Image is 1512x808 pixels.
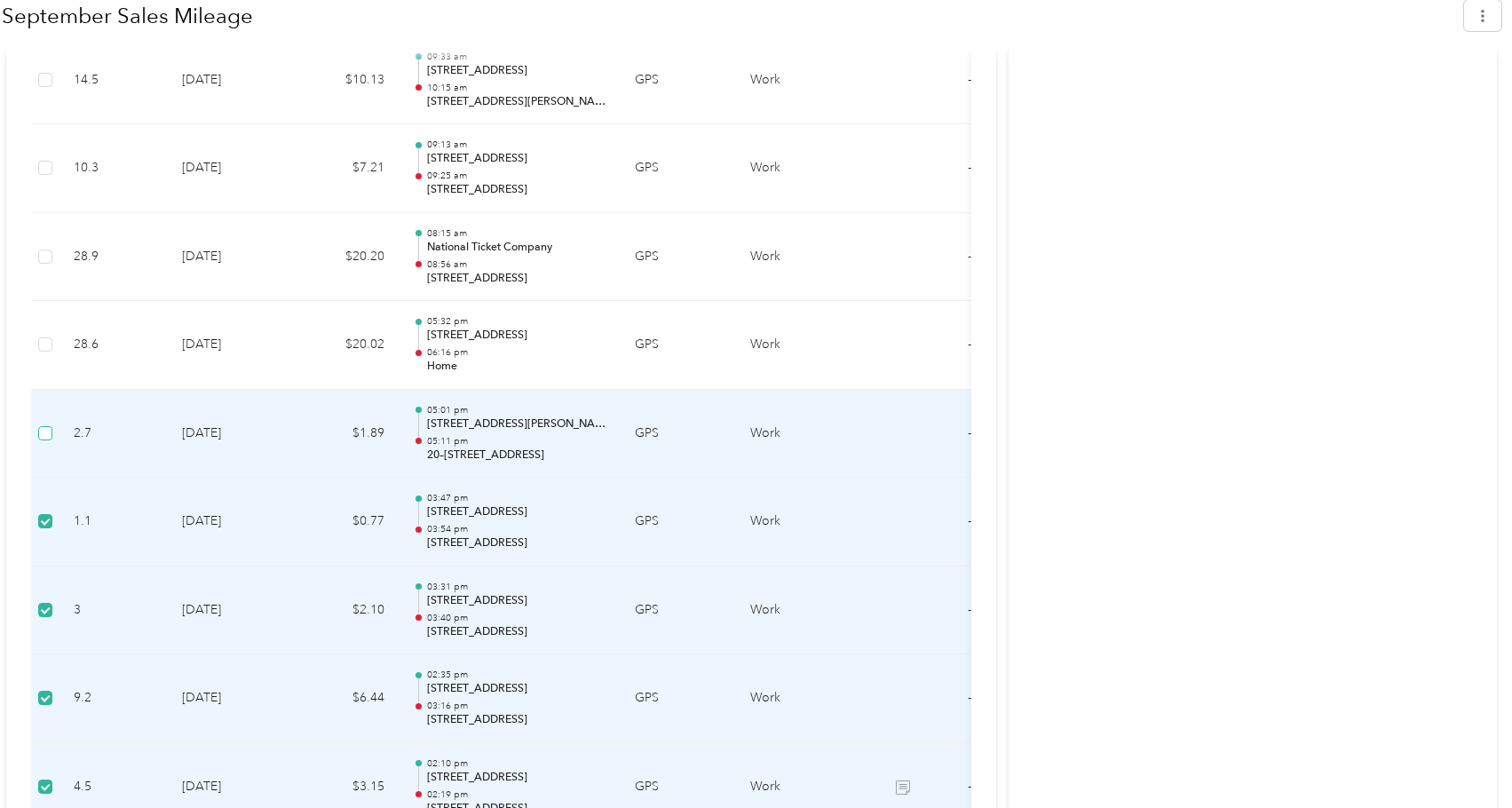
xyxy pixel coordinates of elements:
[736,654,869,743] td: Work
[427,504,606,520] p: [STREET_ADDRESS]
[168,654,292,743] td: [DATE]
[968,72,971,87] span: -
[621,124,736,213] td: GPS
[968,602,971,617] span: -
[736,390,869,479] td: Work
[168,566,292,655] td: [DATE]
[427,492,606,504] p: 03:47 pm
[427,258,606,271] p: 08:56 am
[968,425,971,440] span: -
[59,213,168,302] td: 28.9
[427,227,606,240] p: 08:15 am
[621,213,736,302] td: GPS
[59,478,168,566] td: 1.1
[292,478,399,566] td: $0.77
[427,612,606,624] p: 03:40 pm
[427,788,606,801] p: 02:19 pm
[736,566,869,655] td: Work
[968,513,971,528] span: -
[427,681,606,697] p: [STREET_ADDRESS]
[168,301,292,390] td: [DATE]
[168,124,292,213] td: [DATE]
[736,213,869,302] td: Work
[292,654,399,743] td: $6.44
[427,240,606,256] p: National Ticket Company
[427,448,606,463] p: 20–[STREET_ADDRESS]
[621,566,736,655] td: GPS
[427,624,606,640] p: [STREET_ADDRESS]
[427,315,606,328] p: 05:32 pm
[292,124,399,213] td: $7.21
[292,36,399,125] td: $10.13
[736,124,869,213] td: Work
[427,593,606,609] p: [STREET_ADDRESS]
[427,435,606,448] p: 05:11 pm
[427,151,606,167] p: [STREET_ADDRESS]
[736,301,869,390] td: Work
[427,523,606,535] p: 03:54 pm
[427,359,606,375] p: Home
[968,779,971,794] span: -
[292,213,399,302] td: $20.20
[621,478,736,566] td: GPS
[427,182,606,198] p: [STREET_ADDRESS]
[736,478,869,566] td: Work
[168,390,292,479] td: [DATE]
[59,301,168,390] td: 28.6
[59,36,168,125] td: 14.5
[59,654,168,743] td: 9.2
[427,170,606,182] p: 09:25 am
[427,82,606,94] p: 10:15 am
[968,249,971,264] span: -
[968,160,971,175] span: -
[427,535,606,551] p: [STREET_ADDRESS]
[427,669,606,681] p: 02:35 pm
[59,566,168,655] td: 3
[59,390,168,479] td: 2.7
[621,654,736,743] td: GPS
[168,213,292,302] td: [DATE]
[168,36,292,125] td: [DATE]
[168,478,292,566] td: [DATE]
[427,757,606,770] p: 02:10 pm
[427,404,606,416] p: 05:01 pm
[427,328,606,344] p: [STREET_ADDRESS]
[427,139,606,151] p: 09:13 am
[427,712,606,728] p: [STREET_ADDRESS]
[427,416,606,432] p: [STREET_ADDRESS][PERSON_NAME]
[427,271,606,287] p: [STREET_ADDRESS]
[292,566,399,655] td: $2.10
[59,124,168,213] td: 10.3
[621,390,736,479] td: GPS
[427,63,606,79] p: [STREET_ADDRESS]
[968,690,971,705] span: -
[427,581,606,593] p: 03:31 pm
[736,36,869,125] td: Work
[427,700,606,712] p: 03:16 pm
[292,301,399,390] td: $20.02
[292,390,399,479] td: $1.89
[427,94,606,110] p: [STREET_ADDRESS][PERSON_NAME]
[621,36,736,125] td: GPS
[427,346,606,359] p: 06:16 pm
[621,301,736,390] td: GPS
[968,337,971,352] span: -
[427,770,606,786] p: [STREET_ADDRESS]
